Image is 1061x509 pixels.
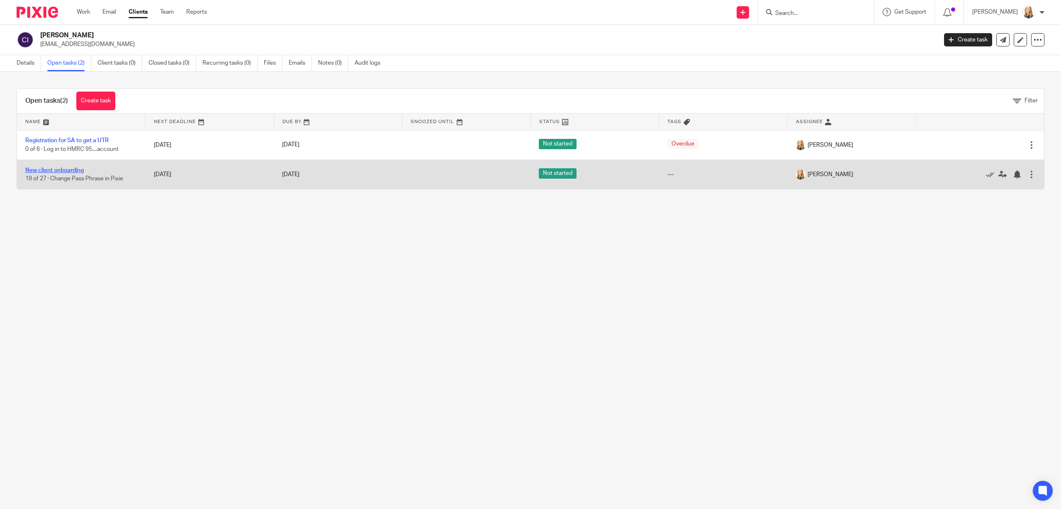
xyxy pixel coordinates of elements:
span: Tags [667,119,681,124]
a: Audit logs [355,55,387,71]
img: Headshot%20White%20Background.jpg [796,170,805,179]
img: svg%3E [17,31,34,48]
span: Status [539,119,560,124]
img: Headshot%20White%20Background.jpg [1022,6,1035,19]
span: 19 of 27 · Change Pass Phrase in Pixie [25,176,123,182]
span: [PERSON_NAME] [808,170,853,179]
a: Emails [289,55,312,71]
span: [DATE] [282,142,299,148]
a: Email [102,8,116,16]
span: Snoozed Until [411,119,454,124]
input: Search [774,10,849,17]
p: [EMAIL_ADDRESS][DOMAIN_NAME] [40,40,932,48]
a: Create task [944,33,992,46]
a: Mark as done [986,170,998,179]
span: Not started [539,139,577,149]
a: Reports [186,8,207,16]
a: Create task [76,92,115,110]
a: Closed tasks (0) [148,55,196,71]
a: Registration for SA to get a UTR [25,138,109,143]
h2: [PERSON_NAME] [40,31,753,40]
span: 0 of 6 · Log in to HMRC 95....account [25,146,119,152]
p: [PERSON_NAME] [972,8,1018,16]
td: [DATE] [146,130,274,160]
a: Client tasks (0) [97,55,142,71]
span: [DATE] [282,172,299,177]
a: Files [264,55,282,71]
span: [PERSON_NAME] [808,141,853,149]
span: Filter [1024,98,1038,104]
a: Work [77,8,90,16]
span: Get Support [894,9,926,15]
h1: Open tasks [25,97,68,105]
span: Overdue [667,139,698,149]
a: New client onboarding [25,167,84,173]
span: Not started [539,168,577,179]
a: Open tasks (2) [47,55,91,71]
a: Recurring tasks (0) [202,55,258,71]
a: Notes (0) [318,55,348,71]
div: --- [667,170,779,179]
img: Pixie [17,7,58,18]
a: Team [160,8,174,16]
img: Headshot%20White%20Background.jpg [796,140,805,150]
td: [DATE] [146,160,274,189]
a: Clients [129,8,148,16]
a: Details [17,55,41,71]
span: (2) [60,97,68,104]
